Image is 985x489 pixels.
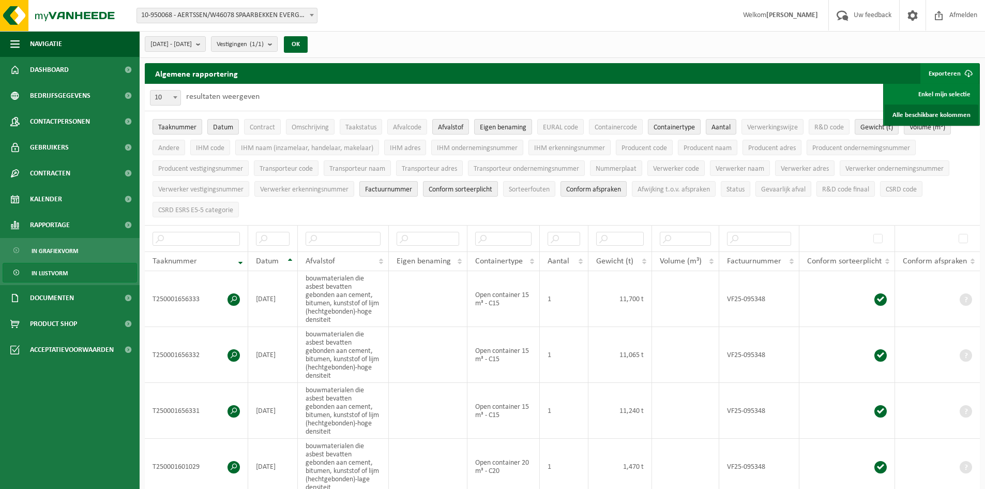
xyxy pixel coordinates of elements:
[534,144,605,152] span: IHM erkenningsnummer
[589,119,643,135] button: ContainercodeContainercode: Activate to sort
[596,257,633,265] span: Gewicht (t)
[153,119,202,135] button: TaaknummerTaaknummer: Activate to remove sorting
[30,212,70,238] span: Rapportage
[30,135,69,160] span: Gebruikers
[30,109,90,135] span: Contactpersonen
[509,186,550,194] span: Sorteerfouten
[137,8,317,23] span: 10-950068 - AERTSSEN/W46078 SPAARBEKKEN EVERGEM - EVERGEM
[393,124,421,131] span: Afvalcode
[840,160,949,176] button: Verwerker ondernemingsnummerVerwerker ondernemingsnummer: Activate to sort
[340,119,382,135] button: TaakstatusTaakstatus: Activate to sort
[217,37,264,52] span: Vestigingen
[260,186,348,194] span: Verwerker erkenningsnummer
[145,383,248,439] td: T250001656331
[809,119,850,135] button: R&D codeR&amp;D code: Activate to sort
[30,311,77,337] span: Product Shop
[807,257,882,265] span: Conform sorteerplicht
[153,140,185,155] button: AndereAndere: Activate to sort
[402,165,457,173] span: Transporteur adres
[474,165,579,173] span: Transporteur ondernemingsnummer
[812,144,910,152] span: Producent ondernemingsnummer
[678,140,737,155] button: Producent naamProducent naam: Activate to sort
[741,119,804,135] button: VerwerkingswijzeVerwerkingswijze: Activate to sort
[588,383,651,439] td: 11,240 t
[660,257,702,265] span: Volume (m³)
[254,160,319,176] button: Transporteur codeTransporteur code: Activate to sort
[543,124,578,131] span: EURAL code
[719,271,799,327] td: VF25-095348
[145,271,248,327] td: T250001656333
[431,140,523,155] button: IHM ondernemingsnummerIHM ondernemingsnummer: Activate to sort
[256,257,279,265] span: Datum
[540,383,588,439] td: 1
[390,144,420,152] span: IHM adres
[298,383,389,439] td: bouwmaterialen die asbest bevatten gebonden aan cement, bitumen, kunststof of lijm (hechtgebonden...
[423,181,498,197] button: Conform sorteerplicht : Activate to sort
[244,119,281,135] button: ContractContract: Activate to sort
[145,327,248,383] td: T250001656332
[595,124,637,131] span: Containercode
[30,186,62,212] span: Kalender
[196,144,224,152] span: IHM code
[207,119,239,135] button: DatumDatum: Activate to sort
[137,8,317,23] span: 10-950068 - AERTSSEN/W46078 SPAARBEKKEN EVERGEM - EVERGEM
[721,181,750,197] button: StatusStatus: Activate to sort
[540,271,588,327] td: 1
[235,140,379,155] button: IHM naam (inzamelaar, handelaar, makelaar)IHM naam (inzamelaar, handelaar, makelaar): Activate to...
[588,327,651,383] td: 11,065 t
[590,160,642,176] button: NummerplaatNummerplaat: Activate to sort
[306,257,335,265] span: Afvalstof
[286,119,335,135] button: OmschrijvingOmschrijving: Activate to sort
[742,140,801,155] button: Producent adresProducent adres: Activate to sort
[145,63,248,84] h2: Algemene rapportering
[807,140,916,155] button: Producent ondernemingsnummerProducent ondernemingsnummer: Activate to sort
[880,181,922,197] button: CSRD codeCSRD code: Activate to sort
[260,165,313,173] span: Transporteur code
[816,181,875,197] button: R&D code finaalR&amp;D code finaal: Activate to sort
[910,124,945,131] span: Volume (m³)
[153,181,249,197] button: Verwerker vestigingsnummerVerwerker vestigingsnummer: Activate to sort
[761,186,806,194] span: Gevaarlijk afval
[190,140,230,155] button: IHM codeIHM code: Activate to sort
[855,119,899,135] button: Gewicht (t)Gewicht (t): Activate to sort
[755,181,811,197] button: Gevaarlijk afval : Activate to sort
[298,327,389,383] td: bouwmaterialen die asbest bevatten gebonden aan cement, bitumen, kunststof of lijm (hechtgebonden...
[616,140,673,155] button: Producent codeProducent code: Activate to sort
[158,186,244,194] span: Verwerker vestigingsnummer
[548,257,569,265] span: Aantal
[359,181,418,197] button: FactuurnummerFactuurnummer: Activate to sort
[150,91,180,105] span: 10
[438,124,463,131] span: Afvalstof
[537,119,584,135] button: EURAL codeEURAL code: Activate to sort
[706,119,736,135] button: AantalAantal: Activate to sort
[158,165,243,173] span: Producent vestigingsnummer
[32,241,78,261] span: In grafiekvorm
[653,165,699,173] span: Verwerker code
[726,186,745,194] span: Status
[775,160,835,176] button: Verwerker adresVerwerker adres: Activate to sort
[710,160,770,176] button: Verwerker naamVerwerker naam: Activate to sort
[588,271,651,327] td: 11,700 t
[153,202,239,217] button: CSRD ESRS E5-5 categorieCSRD ESRS E5-5 categorie: Activate to sort
[30,285,74,311] span: Documenten
[150,90,181,106] span: 10
[647,160,705,176] button: Verwerker codeVerwerker code: Activate to sort
[298,271,389,327] td: bouwmaterialen die asbest bevatten gebonden aan cement, bitumen, kunststof of lijm (hechtgebonden...
[711,124,731,131] span: Aantal
[396,160,463,176] button: Transporteur adresTransporteur adres: Activate to sort
[213,124,233,131] span: Datum
[638,186,710,194] span: Afwijking t.o.v. afspraken
[153,257,197,265] span: Taaknummer
[211,36,278,52] button: Vestigingen(1/1)
[845,165,944,173] span: Verwerker ondernemingsnummer
[654,124,695,131] span: Containertype
[632,181,716,197] button: Afwijking t.o.v. afsprakenAfwijking t.o.v. afspraken: Activate to sort
[480,124,526,131] span: Eigen benaming
[886,186,917,194] span: CSRD code
[467,271,540,327] td: Open container 15 m³ - C15
[30,31,62,57] span: Navigatie
[429,186,492,194] span: Conform sorteerplicht
[432,119,469,135] button: AfvalstofAfvalstof: Activate to sort
[254,181,354,197] button: Verwerker erkenningsnummerVerwerker erkenningsnummer: Activate to sort
[648,119,701,135] button: ContainertypeContainertype: Activate to sort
